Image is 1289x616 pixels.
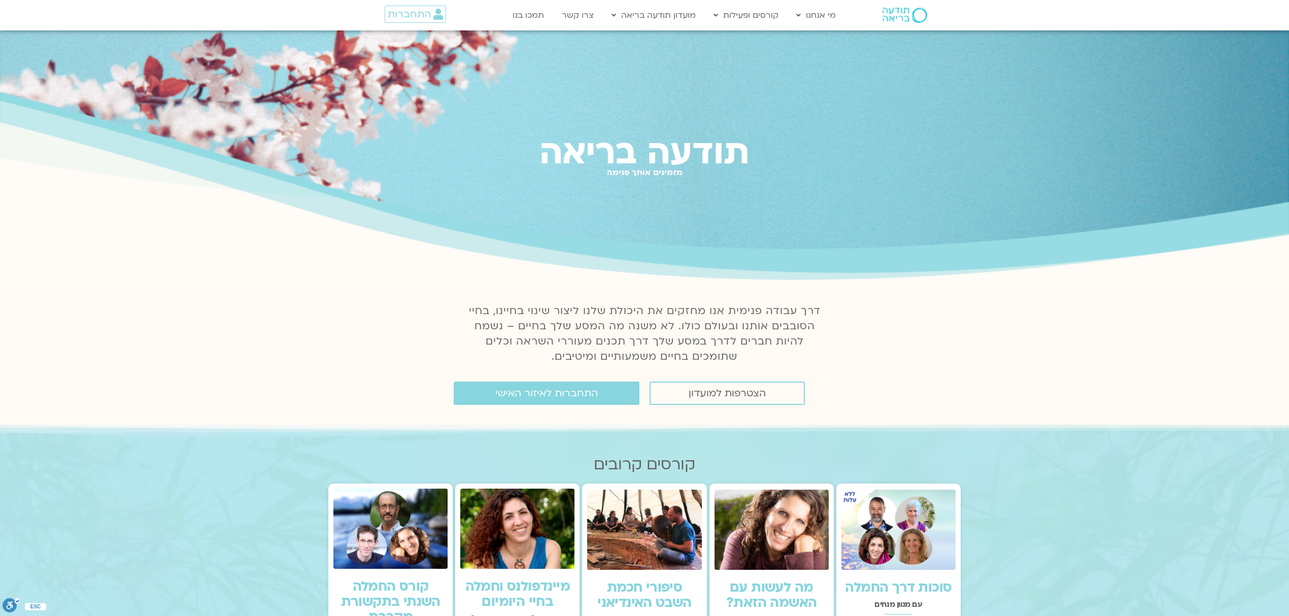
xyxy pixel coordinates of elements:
a: הצטרפות למועדון [650,382,805,405]
a: מיינדפולנס וחמלה בחיי היומיום [465,577,570,611]
a: קורסים ופעילות [708,6,784,25]
img: תודעה בריאה [883,8,927,23]
span: הצטרפות למועדון [689,388,766,399]
a: התחברות [385,6,446,23]
a: צרו קשר [557,6,599,25]
a: מועדון תודעה בריאה [606,6,701,25]
span: התחברות לאיזור האישי [495,388,598,399]
a: מה לעשות עם האשמה הזאת? [726,578,817,612]
a: סוכות דרך החמלה [845,578,952,597]
a: תמכו בנו [507,6,549,25]
a: סיפורי חכמת השבט האינדיאני [597,578,692,612]
p: דרך עבודה פנימית אנו מחזקים את היכולת שלנו ליצור שינוי בחיינו, בחיי הסובבים אותנו ובעולם כולו. לא... [463,303,826,364]
span: התחברות [388,9,431,20]
h2: עם מגוון מנחים [841,600,956,609]
a: מי אנחנו [791,6,841,25]
h2: קורסים קרובים [328,456,961,473]
a: התחברות לאיזור האישי [454,382,639,405]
